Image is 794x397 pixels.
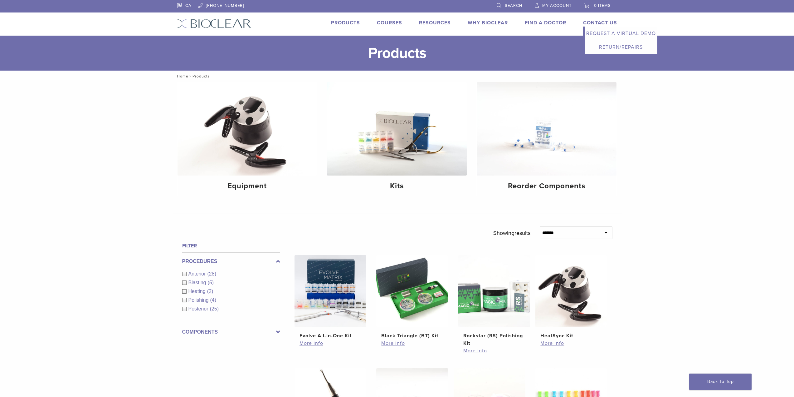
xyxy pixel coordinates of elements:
a: Black Triangle (BT) KitBlack Triangle (BT) Kit [376,255,449,340]
a: Request a Virtual Demo [585,27,657,40]
a: More info [381,340,443,347]
img: HeatSync Kit [535,255,607,327]
a: More info [540,340,602,347]
span: My Account [542,3,572,8]
img: Black Triangle (BT) Kit [376,255,448,327]
span: (25) [210,306,219,311]
a: Contact Us [583,20,617,26]
h4: Equipment [183,181,312,192]
a: Equipment [178,82,317,196]
span: (28) [207,271,216,276]
a: Why Bioclear [468,20,508,26]
h4: Kits [332,181,462,192]
a: Back To Top [689,374,752,390]
span: / [188,75,192,78]
a: Kits [327,82,467,196]
h4: Reorder Components [482,181,611,192]
span: (4) [210,297,216,303]
h2: Black Triangle (BT) Kit [381,332,443,340]
a: More info [300,340,361,347]
label: Procedures [182,258,280,265]
a: Find A Doctor [525,20,566,26]
h2: HeatSync Kit [540,332,602,340]
span: Polishing [188,297,210,303]
span: (5) [207,280,214,285]
span: Search [505,3,522,8]
a: Evolve All-in-One KitEvolve All-in-One Kit [294,255,367,340]
h4: Filter [182,242,280,250]
span: Heating [188,289,207,294]
span: Posterior [188,306,210,311]
img: Reorder Components [477,82,616,176]
img: Evolve All-in-One Kit [295,255,366,327]
span: (2) [207,289,213,294]
img: Kits [327,82,467,176]
nav: Products [173,71,622,82]
a: Return/Repairs [585,40,657,54]
a: Products [331,20,360,26]
span: 0 items [594,3,611,8]
a: More info [463,347,525,355]
a: Resources [419,20,451,26]
img: Bioclear [177,19,251,28]
a: Reorder Components [477,82,616,196]
h2: Evolve All-in-One Kit [300,332,361,340]
a: Rockstar (RS) Polishing KitRockstar (RS) Polishing Kit [458,255,531,347]
img: Rockstar (RS) Polishing Kit [458,255,530,327]
img: Equipment [178,82,317,176]
a: HeatSync KitHeatSync Kit [535,255,608,340]
a: Home [175,74,188,78]
span: Anterior [188,271,207,276]
a: Courses [377,20,402,26]
h2: Rockstar (RS) Polishing Kit [463,332,525,347]
label: Components [182,328,280,336]
p: Showing results [493,226,530,240]
span: Blasting [188,280,208,285]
